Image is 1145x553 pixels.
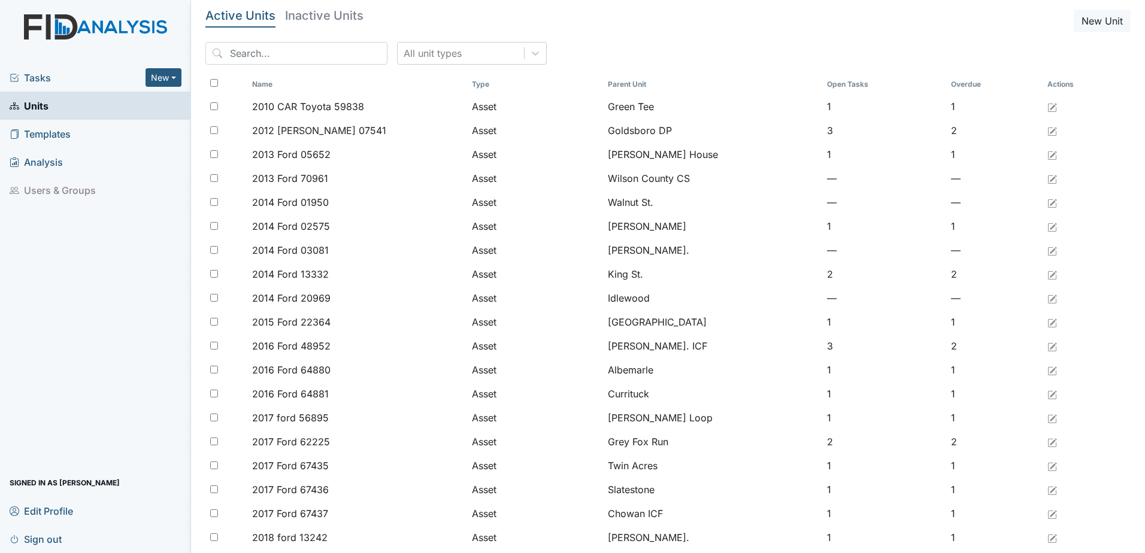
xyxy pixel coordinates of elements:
[252,339,331,353] span: 2016 Ford 48952
[1047,482,1057,497] a: Edit
[252,434,330,449] span: 2017 Ford 62225
[1047,458,1057,473] a: Edit
[603,118,822,142] td: Goldsboro DP
[603,238,822,262] td: [PERSON_NAME].
[822,454,947,478] td: 1
[1047,147,1057,162] a: Edit
[603,95,822,118] td: Green Tee
[822,238,947,262] td: —
[946,74,1043,95] th: Toggle SortBy
[946,118,1043,142] td: 2
[603,334,822,358] td: [PERSON_NAME]. ICF
[10,71,146,85] a: Tasks
[603,382,822,406] td: Currituck
[946,358,1043,382] td: 1
[822,142,947,166] td: 1
[822,118,947,142] td: 3
[603,525,822,549] td: [PERSON_NAME].
[946,286,1043,310] td: —
[822,382,947,406] td: 1
[946,382,1043,406] td: 1
[822,262,947,286] td: 2
[603,142,822,166] td: [PERSON_NAME] House
[1047,243,1057,257] a: Edit
[467,478,603,502] td: Asset
[946,214,1043,238] td: 1
[603,502,822,525] td: Chowan ICF
[822,166,947,190] td: —
[1047,339,1057,353] a: Edit
[467,430,603,454] td: Asset
[946,166,1043,190] td: —
[1047,123,1057,138] a: Edit
[285,10,364,22] h5: Inactive Units
[1047,530,1057,545] a: Edit
[467,238,603,262] td: Asset
[467,310,603,334] td: Asset
[822,334,947,358] td: 3
[946,262,1043,286] td: 2
[822,525,947,549] td: 1
[10,473,120,492] span: Signed in as [PERSON_NAME]
[822,190,947,214] td: —
[822,310,947,334] td: 1
[252,363,331,377] span: 2016 Ford 64880
[822,406,947,430] td: 1
[467,454,603,478] td: Asset
[822,502,947,525] td: 1
[822,478,947,502] td: 1
[946,478,1043,502] td: 1
[467,358,603,382] td: Asset
[467,286,603,310] td: Asset
[467,334,603,358] td: Asset
[467,525,603,549] td: Asset
[252,195,329,209] span: 2014 Ford 01950
[946,142,1043,166] td: 1
[946,454,1043,478] td: 1
[252,123,386,138] span: 2012 [PERSON_NAME] 07541
[603,430,822,454] td: Grey Fox Run
[252,530,328,545] span: 2018 ford 13242
[603,358,822,382] td: Albemarle
[467,118,603,142] td: Asset
[946,310,1043,334] td: 1
[946,190,1043,214] td: —
[603,478,822,502] td: Slatestone
[467,142,603,166] td: Asset
[252,506,328,521] span: 2017 Ford 67437
[1047,387,1057,401] a: Edit
[603,74,822,95] th: Toggle SortBy
[10,502,73,520] span: Edit Profile
[1043,74,1102,95] th: Actions
[603,262,822,286] td: King St.
[1047,411,1057,425] a: Edit
[252,219,330,233] span: 2014 Ford 02575
[1047,291,1057,305] a: Edit
[1047,315,1057,329] a: Edit
[946,525,1043,549] td: 1
[467,190,603,214] td: Asset
[946,406,1043,430] td: 1
[10,124,71,143] span: Templates
[252,411,329,425] span: 2017 ford 56895
[603,406,822,430] td: [PERSON_NAME] Loop
[946,95,1043,118] td: 1
[822,430,947,454] td: 2
[205,10,275,22] h5: Active Units
[603,214,822,238] td: [PERSON_NAME]
[467,166,603,190] td: Asset
[467,406,603,430] td: Asset
[1047,506,1057,521] a: Edit
[252,147,331,162] span: 2013 Ford 05652
[603,310,822,334] td: [GEOGRAPHIC_DATA]
[1047,267,1057,281] a: Edit
[1074,10,1131,32] button: New Unit
[205,42,387,65] input: Search...
[822,74,947,95] th: Toggle SortBy
[252,482,329,497] span: 2017 Ford 67436
[467,214,603,238] td: Asset
[404,46,462,60] div: All unit types
[1047,219,1057,233] a: Edit
[252,387,329,401] span: 2016 Ford 64881
[252,458,329,473] span: 2017 Ford 67435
